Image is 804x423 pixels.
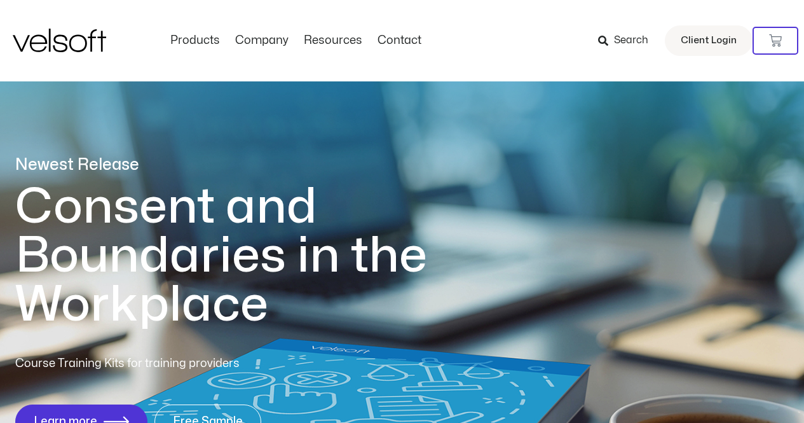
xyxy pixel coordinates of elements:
[665,25,753,56] a: Client Login
[598,30,657,52] a: Search
[15,183,479,329] h1: Consent and Boundaries in the Workplace
[13,29,106,52] img: Velsoft Training Materials
[15,355,332,373] p: Course Training Kits for training providers
[163,34,228,48] a: ProductsMenu Toggle
[15,154,479,176] p: Newest Release
[681,32,737,49] span: Client Login
[614,32,648,49] span: Search
[370,34,429,48] a: ContactMenu Toggle
[163,34,429,48] nav: Menu
[228,34,296,48] a: CompanyMenu Toggle
[296,34,370,48] a: ResourcesMenu Toggle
